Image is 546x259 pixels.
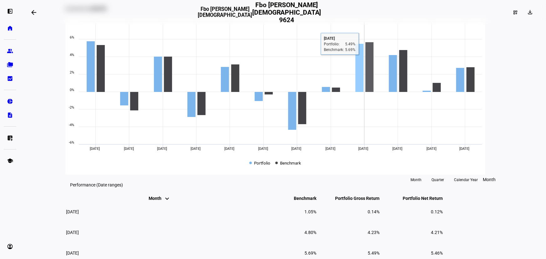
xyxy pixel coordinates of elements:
[449,175,483,185] button: Calendar Year
[4,109,16,121] a: description
[318,202,380,222] td: 0.14%
[426,147,436,151] span: [DATE]
[163,195,171,202] mat-icon: keyboard_arrow_down
[70,35,74,39] text: 6%
[4,72,16,85] a: bid_landscape
[70,88,74,92] text: 0%
[285,196,317,201] span: Benchmark
[7,62,13,68] eth-mat-symbol: folder_copy
[7,8,13,14] eth-mat-symbol: left_panel_open
[254,222,317,242] td: 4.80%
[7,158,13,164] eth-mat-symbol: school
[69,123,74,127] text: -4%
[513,10,518,15] mat-icon: dashboard_customize
[406,175,427,185] button: Month
[30,9,38,16] mat-icon: arrow_backwards
[90,147,100,151] span: [DATE]
[7,25,13,31] eth-mat-symbol: home
[381,222,443,242] td: 4.21%
[326,196,380,201] span: Portfolio Gross Return
[318,222,380,242] td: 4.23%
[157,147,167,151] span: [DATE]
[280,160,301,165] span: Benchmark
[4,95,16,108] a: pie_chart
[381,202,443,222] td: 0.12%
[124,147,134,151] span: [DATE]
[454,175,478,185] span: Calendar Year
[392,147,402,151] span: [DATE]
[7,135,13,141] eth-mat-symbol: list_alt_add
[411,175,422,185] span: Month
[66,202,254,222] td: [DATE]
[149,196,171,201] span: Month
[191,147,201,151] span: [DATE]
[4,22,16,34] a: home
[66,222,254,242] td: [DATE]
[252,1,321,24] h2: Fbo [PERSON_NAME][DEMOGRAPHIC_DATA] 9624
[394,196,443,201] span: Portfolio Net Return
[427,175,449,185] button: Quarter
[483,177,496,182] span: Month
[7,98,13,104] eth-mat-symbol: pie_chart
[69,140,74,145] text: -6%
[7,75,13,82] eth-mat-symbol: bid_landscape
[254,160,271,165] span: Portfolio
[70,70,74,74] text: 2%
[325,147,335,151] span: [DATE]
[527,9,533,15] mat-icon: download
[7,48,13,54] eth-mat-symbol: group
[292,147,302,151] span: [DATE]
[224,147,234,151] span: [DATE]
[70,53,74,57] text: 4%
[69,105,74,109] text: -2%
[258,147,268,151] span: [DATE]
[4,45,16,57] a: group
[7,112,13,118] eth-mat-symbol: description
[460,147,470,151] span: [DATE]
[254,202,317,222] td: 1.05%
[70,182,123,187] eth-data-table-title: Performance (Date ranges)
[359,147,369,151] span: [DATE]
[4,58,16,71] a: folder_copy
[7,243,13,250] eth-mat-symbol: account_circle
[432,175,444,185] span: Quarter
[198,6,252,23] h3: Fbo [PERSON_NAME][DEMOGRAPHIC_DATA]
